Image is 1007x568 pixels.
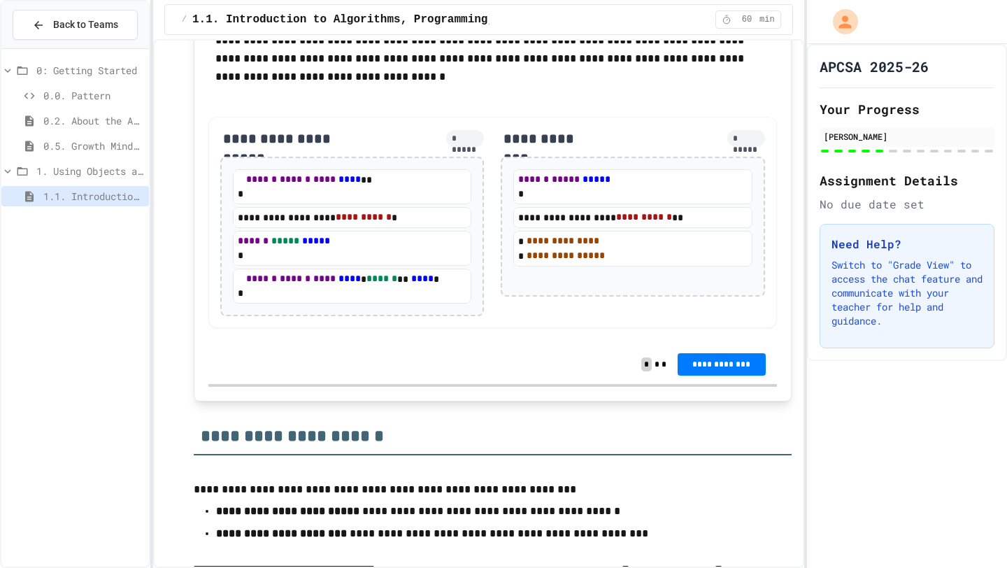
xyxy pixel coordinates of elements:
div: [PERSON_NAME] [824,130,990,143]
span: 1.1. Introduction to Algorithms, Programming, and Compilers [192,11,589,28]
span: min [759,14,775,25]
h3: Need Help? [831,236,983,253]
h2: Your Progress [820,99,994,119]
span: 1. Using Objects and Methods [36,164,143,178]
h2: Assignment Details [820,171,994,190]
h1: APCSA 2025-26 [820,57,929,76]
div: No due date set [820,196,994,213]
div: My Account [818,6,862,38]
span: 0.2. About the AP CSA Exam [43,113,143,128]
span: Back to Teams [53,17,118,32]
span: / [182,14,187,25]
span: 0.5. Growth Mindset [43,139,143,153]
button: Back to Teams [13,10,138,40]
span: 0.0. Pattern [43,88,143,103]
span: 1.1. Introduction to Algorithms, Programming, and Compilers [43,189,143,204]
span: 0: Getting Started [36,63,143,78]
p: Switch to "Grade View" to access the chat feature and communicate with your teacher for help and ... [831,258,983,328]
span: 60 [736,14,758,25]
